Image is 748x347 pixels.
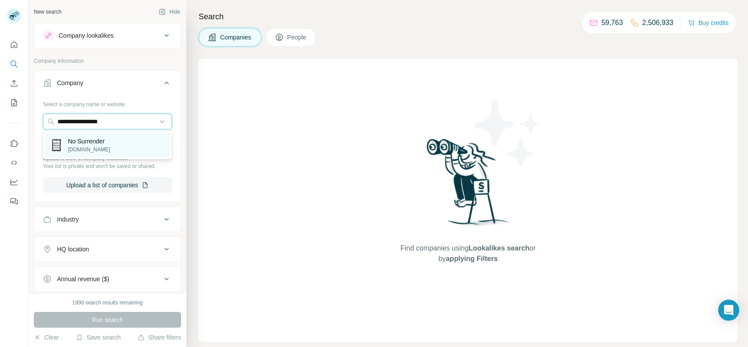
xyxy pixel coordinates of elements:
button: Industry [34,209,181,230]
img: Surfe Illustration - Woman searching with binoculars [423,136,514,234]
button: My lists [7,95,21,111]
h4: Search [199,11,737,23]
p: 2,506,933 [642,18,673,28]
span: Companies [220,33,252,42]
button: Enrich CSV [7,75,21,91]
button: Hide [153,5,186,18]
button: Annual revenue ($) [34,268,181,290]
span: applying Filters [446,255,498,262]
div: Company [57,79,83,87]
p: No Surrender [68,137,110,146]
p: Company information [34,57,181,65]
div: Select a company name or website [43,97,172,108]
div: Company lookalikes [59,31,114,40]
span: Lookalikes search [469,244,530,252]
span: People [287,33,307,42]
button: Search [7,56,21,72]
p: [DOMAIN_NAME] [68,146,110,154]
div: Open Intercom Messenger [718,300,739,321]
div: 1990 search results remaining [72,299,143,307]
span: Find companies using or by [398,243,538,264]
img: No Surrender [50,139,63,151]
button: Buy credits [688,17,729,29]
p: Your list is private and won't be saved or shared. [43,162,172,170]
p: 59,763 [602,18,623,28]
div: Annual revenue ($) [57,275,109,283]
div: New search [34,8,61,16]
button: HQ location [34,239,181,260]
button: Company [34,72,181,97]
button: Feedback [7,193,21,209]
img: Surfe Illustration - Stars [468,94,547,173]
button: Quick start [7,37,21,53]
button: Company lookalikes [34,25,181,46]
div: Industry [57,215,79,224]
button: Save search [76,333,121,342]
button: Upload a list of companies [43,177,172,193]
button: Dashboard [7,174,21,190]
div: HQ location [57,245,89,254]
button: Use Surfe API [7,155,21,171]
button: Use Surfe on LinkedIn [7,136,21,151]
button: Share filters [138,333,181,342]
button: Clear [34,333,59,342]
